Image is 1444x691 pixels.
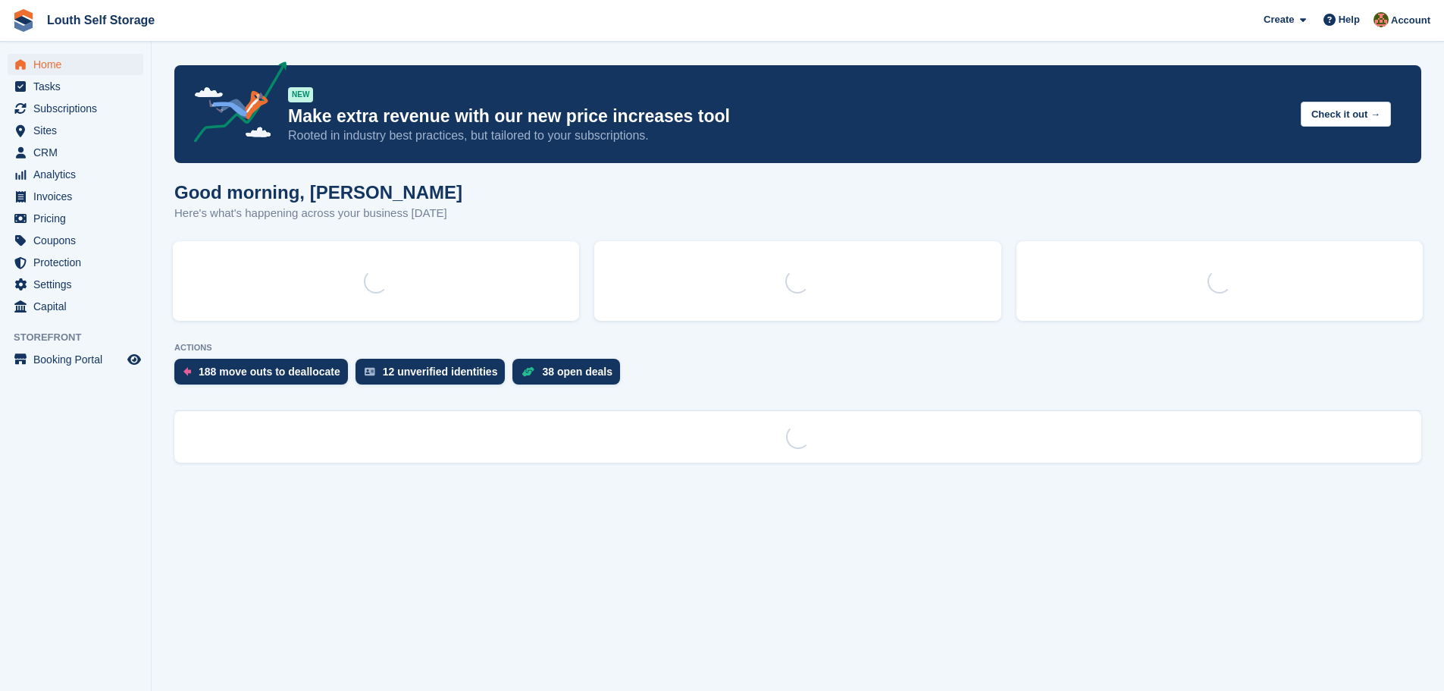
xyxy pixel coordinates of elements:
a: 12 unverified identities [356,359,513,392]
a: menu [8,76,143,97]
a: menu [8,208,143,229]
a: menu [8,252,143,273]
a: menu [8,349,143,370]
p: Here's what's happening across your business [DATE] [174,205,462,222]
a: Louth Self Storage [41,8,161,33]
p: Rooted in industry best practices, but tailored to your subscriptions. [288,127,1289,144]
img: verify_identity-adf6edd0f0f0b5bbfe63781bf79b02c33cf7c696d77639b501bdc392416b5a36.svg [365,367,375,376]
div: 38 open deals [542,366,612,378]
button: Check it out → [1301,102,1391,127]
a: menu [8,186,143,207]
div: NEW [288,87,313,102]
a: menu [8,296,143,317]
span: Account [1391,13,1430,28]
span: Booking Portal [33,349,124,370]
span: Pricing [33,208,124,229]
p: Make extra revenue with our new price increases tool [288,105,1289,127]
a: menu [8,98,143,119]
p: ACTIONS [174,343,1421,353]
span: Storefront [14,330,151,345]
a: menu [8,54,143,75]
span: Create [1264,12,1294,27]
a: 38 open deals [512,359,628,392]
span: Tasks [33,76,124,97]
a: menu [8,230,143,251]
span: Sites [33,120,124,141]
span: Help [1339,12,1360,27]
div: 12 unverified identities [383,366,498,378]
span: Protection [33,252,124,273]
h1: Good morning, [PERSON_NAME] [174,182,462,203]
a: menu [8,164,143,185]
span: Capital [33,296,124,317]
span: CRM [33,142,124,163]
a: menu [8,120,143,141]
span: Analytics [33,164,124,185]
a: 188 move outs to deallocate [174,359,356,392]
span: Subscriptions [33,98,124,119]
span: Home [33,54,124,75]
img: stora-icon-8386f47178a22dfd0bd8f6a31ec36ba5ce8667c1dd55bd0f319d3a0aa187defe.svg [12,9,35,32]
span: Coupons [33,230,124,251]
img: price-adjustments-announcement-icon-8257ccfd72463d97f412b2fc003d46551f7dbcb40ab6d574587a9cd5c0d94... [181,61,287,148]
a: menu [8,142,143,163]
img: deal-1b604bf984904fb50ccaf53a9ad4b4a5d6e5aea283cecdc64d6e3604feb123c2.svg [522,366,534,377]
a: menu [8,274,143,295]
img: move_outs_to_deallocate_icon-f764333ba52eb49d3ac5e1228854f67142a1ed5810a6f6cc68b1a99e826820c5.svg [183,367,191,376]
span: Settings [33,274,124,295]
div: 188 move outs to deallocate [199,366,340,378]
img: Andy Smith [1374,12,1389,27]
a: Preview store [125,350,143,369]
span: Invoices [33,186,124,207]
